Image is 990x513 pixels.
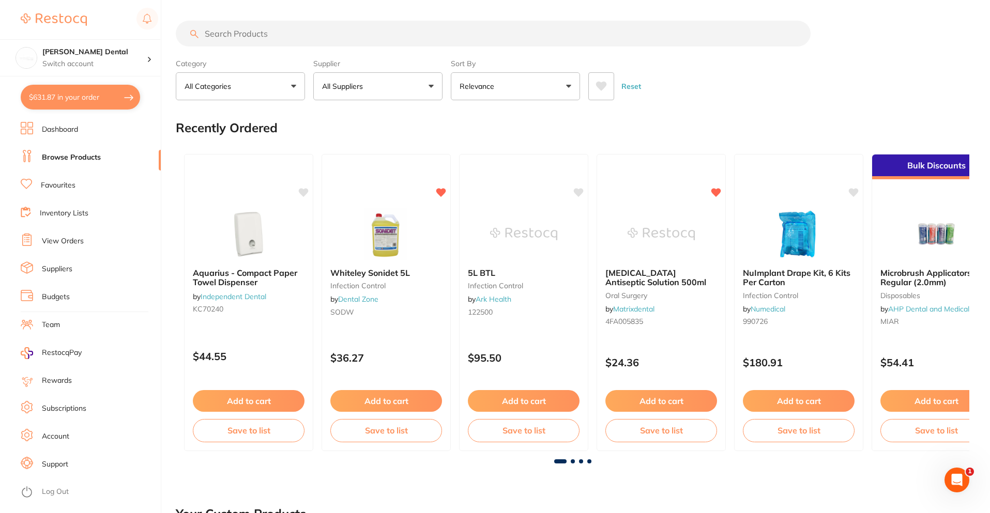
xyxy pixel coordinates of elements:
p: $180.91 [743,356,855,368]
p: Relevance [460,81,498,91]
small: infection control [743,291,855,300]
iframe: Intercom live chat [945,468,969,492]
b: 5L BTL [468,268,580,277]
img: Aquarius - Compact Paper Towel Dispenser [215,208,282,260]
img: 5L BTL [490,208,557,260]
small: KC70240 [193,305,304,313]
a: View Orders [42,236,84,246]
a: Dashboard [42,125,78,135]
p: $36.27 [330,352,442,364]
small: Infection Control [330,282,442,290]
img: Microbrush Applicators Regular (2.0mm) [903,208,970,260]
a: Independent Dental [201,292,266,301]
button: Add to cart [605,390,717,412]
b: NuImplant Drape Kit, 6 Kits Per Carton [743,268,855,287]
h2: Recently Ordered [176,121,278,135]
span: 1 [966,468,974,476]
a: Account [42,431,69,442]
button: All Categories [176,72,305,100]
b: BETADINE Antiseptic Solution 500ml [605,268,717,287]
small: infection control [468,282,580,290]
a: AHP Dental and Medical [888,304,969,314]
img: Whiteley Sonidet 5L [353,208,420,260]
button: Relevance [451,72,580,100]
span: by [330,294,378,304]
a: Restocq Logo [21,8,87,32]
button: Add to cart [743,390,855,412]
small: 4FA005835 [605,317,717,325]
h4: Smiline Dental [42,47,147,57]
small: 122500 [468,308,580,316]
button: Save to list [605,419,717,442]
button: Save to list [330,419,442,442]
span: by [743,304,785,314]
a: Log Out [42,487,69,497]
a: Rewards [42,376,72,386]
p: $44.55 [193,350,304,362]
span: by [193,292,266,301]
a: Team [42,320,60,330]
p: Switch account [42,59,147,69]
img: NuImplant Drape Kit, 6 Kits Per Carton [765,208,832,260]
button: Add to cart [468,390,580,412]
b: Whiteley Sonidet 5L [330,268,442,277]
a: Dental Zone [338,294,378,304]
img: RestocqPay [21,347,33,359]
a: Subscriptions [42,403,86,414]
img: Smiline Dental [16,48,37,68]
img: BETADINE Antiseptic Solution 500ml [628,208,695,260]
span: by [605,304,654,314]
a: Inventory Lists [40,208,88,219]
a: Suppliers [42,264,72,274]
a: RestocqPay [21,347,82,359]
a: Matrixdental [613,304,654,314]
label: Sort By [451,59,580,68]
a: Budgets [42,292,70,302]
a: Support [42,459,68,470]
a: Ark Health [476,294,511,304]
small: SODW [330,308,442,316]
label: Supplier [313,59,443,68]
small: oral surgery [605,291,717,300]
button: $631.87 in your order [21,85,140,110]
a: Numedical [751,304,785,314]
button: Add to cart [193,390,304,412]
label: Category [176,59,305,68]
button: Reset [618,72,644,100]
a: Browse Products [42,152,101,163]
span: by [880,304,969,314]
span: by [468,294,511,304]
b: Aquarius - Compact Paper Towel Dispenser [193,268,304,287]
button: Add to cart [330,390,442,412]
small: 990726 [743,317,855,325]
button: Save to list [193,419,304,442]
button: Save to list [468,419,580,442]
button: Save to list [743,419,855,442]
input: Search Products [176,21,811,46]
p: $95.50 [468,352,580,364]
img: Restocq Logo [21,13,87,26]
button: All Suppliers [313,72,443,100]
button: Log Out [21,484,158,501]
p: $24.36 [605,356,717,368]
span: RestocqPay [42,348,82,358]
a: Favourites [41,180,75,191]
p: All Suppliers [322,81,367,91]
p: All Categories [185,81,235,91]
